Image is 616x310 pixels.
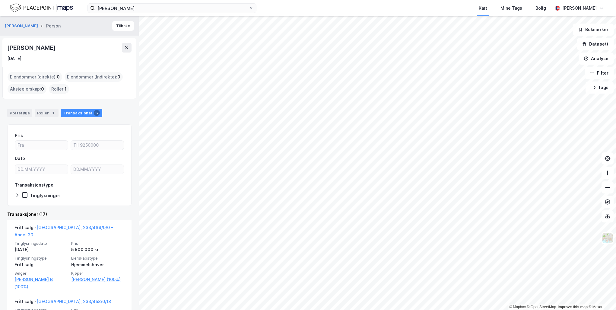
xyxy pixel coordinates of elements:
div: [PERSON_NAME] [562,5,597,12]
button: Tilbake [112,21,134,31]
button: Bokmerker [573,24,614,36]
div: Eiendommer (Indirekte) : [65,72,123,82]
span: Eierskapstype [71,256,124,261]
div: Eiendommer (direkte) : [8,72,62,82]
input: Søk på adresse, matrikkel, gårdeiere, leietakere eller personer [95,4,249,13]
input: Til 9250000 [71,141,124,150]
input: DD.MM.YYYY [71,165,124,174]
iframe: Chat Widget [586,281,616,310]
div: Hjemmelshaver [71,261,124,268]
div: Aksjeeierskap : [8,84,46,94]
div: Fritt salg - [14,298,111,308]
a: [PERSON_NAME] B (100%) [14,276,68,290]
div: Mine Tags [500,5,522,12]
div: Dato [15,155,25,162]
span: 0 [41,85,44,93]
div: [DATE] [14,246,68,253]
div: Roller [35,109,59,117]
a: Mapbox [509,305,526,309]
div: Transaksjonstype [15,181,53,189]
a: [GEOGRAPHIC_DATA], 233/458/0/18 [37,299,111,304]
span: Pris [71,241,124,246]
button: Tags [586,81,614,94]
span: 1 [65,85,67,93]
button: [PERSON_NAME] [5,23,39,29]
div: Fritt salg - [14,224,124,241]
span: Tinglysningsdato [14,241,68,246]
button: Analyse [579,53,614,65]
div: Transaksjoner [61,109,102,117]
a: OpenStreetMap [527,305,556,309]
div: [DATE] [7,55,21,62]
a: Improve this map [558,305,588,309]
span: 0 [117,73,120,81]
div: Fritt salg [14,261,68,268]
a: [PERSON_NAME] (100%) [71,276,124,283]
img: Z [602,232,613,244]
div: Person [46,22,61,30]
div: Roller : [49,84,69,94]
span: Selger [14,271,68,276]
span: Tinglysningstype [14,256,68,261]
div: Tinglysninger [30,193,60,198]
input: DD.MM.YYYY [15,165,68,174]
div: Kontrollprogram for chat [586,281,616,310]
div: 17 [94,110,100,116]
div: Portefølje [7,109,32,117]
input: Fra [15,141,68,150]
div: Transaksjoner (17) [7,211,132,218]
div: 1 [50,110,56,116]
div: 5 500 000 kr [71,246,124,253]
a: [GEOGRAPHIC_DATA], 233/484/0/0 - Andel 30 [14,225,113,237]
button: Datasett [577,38,614,50]
span: Kjøper [71,271,124,276]
div: [PERSON_NAME] [7,43,57,53]
div: Kart [479,5,487,12]
img: logo.f888ab2527a4732fd821a326f86c7f29.svg [10,3,73,13]
div: Pris [15,132,23,139]
button: Filter [585,67,614,79]
span: 0 [57,73,60,81]
div: Bolig [535,5,546,12]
